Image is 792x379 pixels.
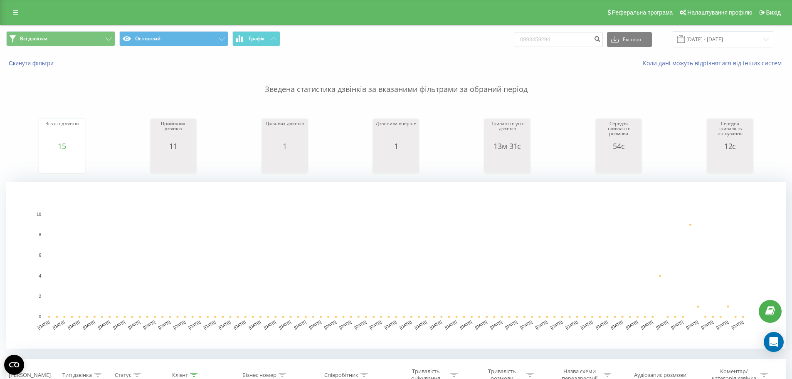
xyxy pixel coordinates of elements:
[655,320,669,330] text: [DATE]
[232,31,280,46] button: Графік
[153,142,194,150] div: 11
[598,121,639,142] div: Середня тривалість розмови
[264,121,306,142] div: Цільових дзвінків
[580,320,594,330] text: [DATE]
[444,320,458,330] text: [DATE]
[39,253,41,258] text: 6
[158,320,171,330] text: [DATE]
[687,9,752,16] span: Налаштування профілю
[486,150,528,175] svg: A chart.
[6,182,786,349] svg: A chart.
[730,320,744,330] text: [DATE]
[6,67,786,95] p: Зведена статистика дзвінків за вказаними фільтрами за обраний період
[233,320,247,330] text: [DATE]
[97,320,111,330] text: [DATE]
[565,320,578,330] text: [DATE]
[39,233,41,237] text: 8
[248,320,262,330] text: [DATE]
[249,36,265,42] span: Графік
[127,320,141,330] text: [DATE]
[709,150,751,175] svg: A chart.
[112,320,126,330] text: [DATE]
[384,320,397,330] text: [DATE]
[375,142,417,150] div: 1
[39,315,41,319] text: 0
[519,320,533,330] text: [DATE]
[709,121,751,142] div: Середня тривалість очікування
[504,320,518,330] text: [DATE]
[414,320,428,330] text: [DATE]
[764,332,784,352] div: Open Intercom Messenger
[670,320,684,330] text: [DATE]
[625,320,639,330] text: [DATE]
[52,320,66,330] text: [DATE]
[429,320,443,330] text: [DATE]
[41,142,83,150] div: 15
[486,121,528,142] div: Тривалість усіх дзвінків
[41,121,83,142] div: Всього дзвінків
[82,320,96,330] text: [DATE]
[489,320,503,330] text: [DATE]
[278,320,292,330] text: [DATE]
[375,121,417,142] div: Дзвонили вперше
[263,320,277,330] text: [DATE]
[640,320,654,330] text: [DATE]
[399,320,412,330] text: [DATE]
[4,355,24,375] button: Open CMP widget
[37,320,51,330] text: [DATE]
[218,320,232,330] text: [DATE]
[353,320,367,330] text: [DATE]
[607,32,652,47] button: Експорт
[188,320,201,330] text: [DATE]
[598,150,639,175] svg: A chart.
[515,32,603,47] input: Пошук за номером
[153,121,194,142] div: Прийнятих дзвінків
[115,372,131,379] div: Статус
[242,372,276,379] div: Бізнес номер
[686,320,699,330] text: [DATE]
[550,320,563,330] text: [DATE]
[612,9,673,16] span: Реферальна програма
[143,320,156,330] text: [DATE]
[375,150,417,175] svg: A chart.
[62,372,92,379] div: Тип дзвінка
[643,59,786,67] a: Коли дані можуть відрізнятися вiд інших систем
[37,212,42,217] text: 10
[324,372,358,379] div: Співробітник
[459,320,473,330] text: [DATE]
[153,150,194,175] svg: A chart.
[308,320,322,330] text: [DATE]
[173,320,186,330] text: [DATE]
[264,142,306,150] div: 1
[6,59,58,67] button: Скинути фільтри
[264,150,306,175] svg: A chart.
[474,320,488,330] text: [DATE]
[293,320,307,330] text: [DATE]
[39,274,41,278] text: 4
[634,372,686,379] div: Аудіозапис розмови
[595,320,609,330] text: [DATE]
[67,320,81,330] text: [DATE]
[39,294,41,299] text: 2
[20,35,47,42] span: Всі дзвінки
[716,320,729,330] text: [DATE]
[323,320,337,330] text: [DATE]
[709,142,751,150] div: 12с
[610,320,624,330] text: [DATE]
[369,320,382,330] text: [DATE]
[172,372,188,379] div: Клієнт
[535,320,548,330] text: [DATE]
[598,142,639,150] div: 54с
[41,150,83,175] svg: A chart.
[338,320,352,330] text: [DATE]
[701,320,714,330] text: [DATE]
[203,320,217,330] text: [DATE]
